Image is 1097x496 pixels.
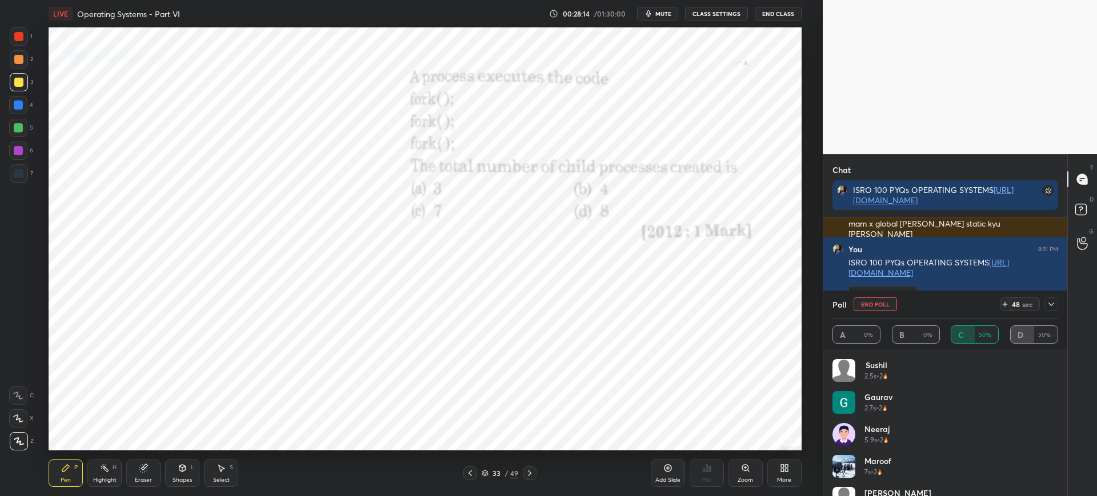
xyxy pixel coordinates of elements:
[879,371,883,381] h5: 2
[853,184,1014,205] a: [URL][DOMAIN_NAME]
[876,371,879,381] h5: •
[491,470,502,477] div: 33
[213,477,230,483] div: Select
[853,185,1018,205] div: ISRO 100 PYQs OPERATING SYSTEMS
[864,423,890,435] h4: Neeraj
[832,455,855,478] img: 55ce383e5a034ba7b160ad390a4331fd.jpg
[61,477,71,483] div: Pen
[777,477,791,483] div: More
[10,73,33,91] div: 3
[877,435,880,445] h5: •
[9,386,34,405] div: C
[10,27,33,46] div: 1
[738,477,753,483] div: Zoom
[1011,300,1020,309] div: 48
[823,217,1067,410] div: grid
[9,96,33,114] div: 4
[848,257,1009,278] a: [URL][DOMAIN_NAME]
[883,373,888,379] img: streak-poll-icon.44701ccd.svg
[876,403,879,413] h5: •
[755,7,802,21] button: End Class
[864,455,891,467] h4: Maroof
[823,155,860,185] p: Chat
[832,391,855,414] img: 3
[510,468,518,478] div: 49
[655,10,671,18] span: mute
[1090,163,1094,172] p: T
[173,477,192,483] div: Shapes
[848,286,917,304] button: Unpin message
[832,423,855,446] img: 65871649_28608E86-2B6A-4B17-8DCB-D1BB6F6ECE45.png
[832,359,855,382] img: default.png
[883,437,888,443] img: streak-poll-icon.44701ccd.svg
[9,142,33,160] div: 6
[848,244,862,255] h6: You
[874,467,877,477] h5: 2
[848,257,1058,279] div: ISRO 100 PYQs OPERATING SYSTEMS
[9,119,33,137] div: 5
[93,477,117,483] div: Highlight
[505,470,508,477] div: /
[685,7,748,21] button: CLASS SETTINGS
[49,7,73,21] div: LIVE
[848,219,1058,240] div: mam x global [PERSON_NAME] static kyu [PERSON_NAME]
[864,467,871,477] h5: 7s
[1020,300,1034,309] div: sec
[637,7,678,21] button: mute
[864,403,876,413] h5: 2.7s
[655,477,680,483] div: Add Slide
[230,465,233,470] div: S
[864,371,876,381] h5: 2.5s
[1090,195,1094,204] p: D
[191,465,194,470] div: L
[1089,227,1094,236] p: G
[1038,246,1058,253] div: 8:31 PM
[882,405,887,411] img: streak-poll-icon.44701ccd.svg
[864,359,888,371] h4: Sushil
[113,465,117,470] div: H
[880,435,883,445] h5: 2
[871,467,874,477] h5: •
[832,299,847,310] h4: Poll
[9,409,34,428] div: X
[837,185,848,196] img: 687005c0829143fea9909265324df1f4.png
[864,435,877,445] h5: 5.9s
[77,9,180,19] h4: Operating Systems - Part VI
[854,297,897,311] button: End Poll
[879,403,882,413] h5: 2
[135,477,152,483] div: Eraser
[877,469,882,475] img: streak-poll-icon.44701ccd.svg
[832,244,844,255] img: 687005c0829143fea9909265324df1f4.png
[10,164,33,183] div: 7
[10,432,34,450] div: Z
[832,359,1058,496] div: grid
[864,391,892,403] h4: Gaurav
[74,465,78,470] div: P
[10,50,33,68] div: 2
